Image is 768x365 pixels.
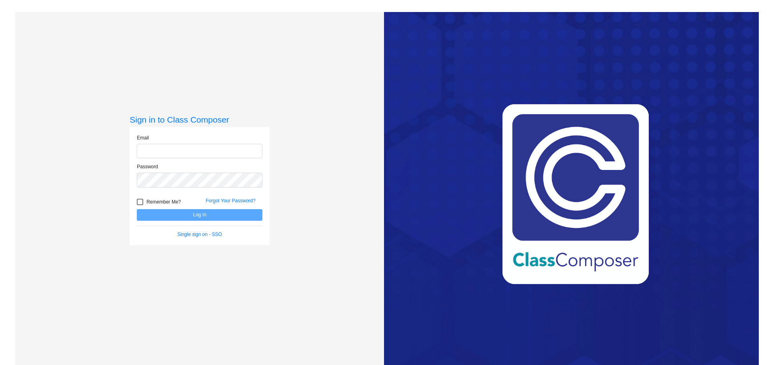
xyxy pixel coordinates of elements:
[137,163,158,170] label: Password
[178,232,222,237] a: Single sign on - SSO
[130,115,270,125] h3: Sign in to Class Composer
[146,197,181,207] span: Remember Me?
[137,134,149,141] label: Email
[206,198,256,204] a: Forgot Your Password?
[137,209,262,221] button: Log In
